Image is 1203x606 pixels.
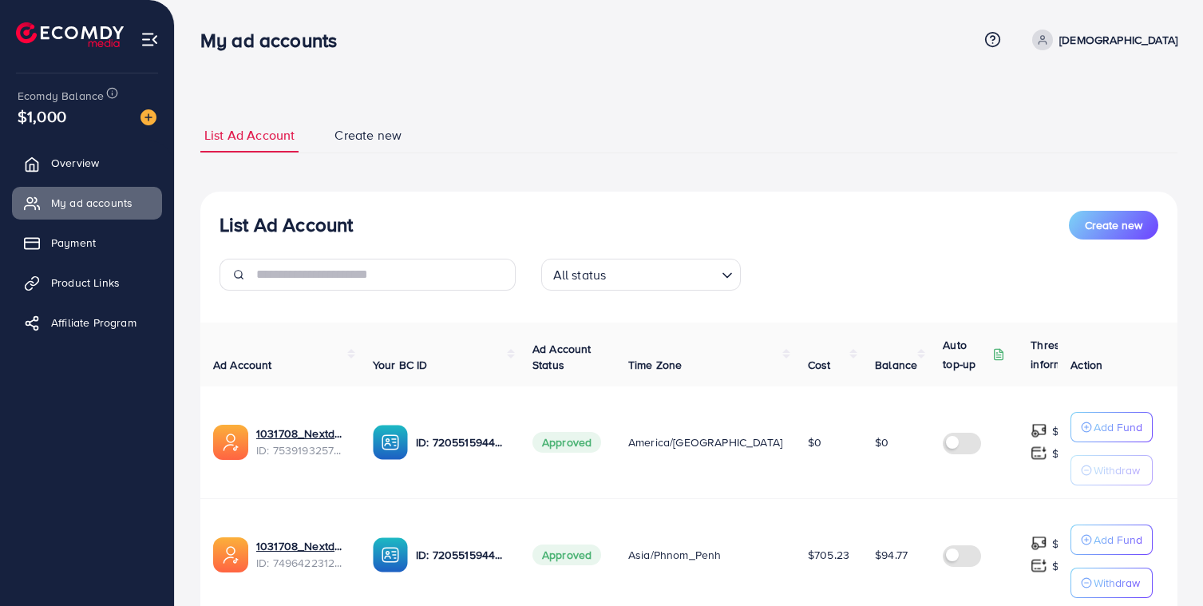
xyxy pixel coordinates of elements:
img: top-up amount [1031,422,1047,439]
p: $ --- [1052,534,1072,553]
span: All status [550,263,610,287]
a: My ad accounts [12,187,162,219]
a: 1031708_Nextday_TTS [256,426,347,442]
a: Product Links [12,267,162,299]
span: Time Zone [628,357,682,373]
span: $1,000 [18,105,66,128]
span: Approved [532,545,601,565]
img: top-up amount [1031,557,1047,574]
img: menu [140,30,159,49]
a: Overview [12,147,162,179]
img: top-up amount [1031,445,1047,461]
span: Asia/Phnom_Penh [628,547,721,563]
a: 1031708_Nextday [256,538,347,554]
input: Search for option [611,260,714,287]
span: Create new [334,126,402,145]
span: Affiliate Program [51,315,137,331]
button: Add Fund [1070,525,1153,555]
a: Payment [12,227,162,259]
img: ic-ads-acc.e4c84228.svg [213,537,248,572]
div: Search for option [541,259,741,291]
p: [DEMOGRAPHIC_DATA] [1059,30,1177,50]
p: Threshold information [1031,335,1109,374]
p: Add Fund [1094,418,1142,437]
h3: My ad accounts [200,29,350,52]
div: <span class='underline'>1031708_Nextday</span></br>7496422312066220048 [256,538,347,571]
img: ic-ba-acc.ded83a64.svg [373,425,408,460]
span: $705.23 [808,547,849,563]
span: Your BC ID [373,357,428,373]
span: ID: 7496422312066220048 [256,555,347,571]
p: ID: 7205515944947466242 [416,545,507,564]
a: [DEMOGRAPHIC_DATA] [1026,30,1177,50]
span: Payment [51,235,96,251]
span: Overview [51,155,99,171]
span: Approved [532,432,601,453]
span: Ad Account [213,357,272,373]
img: top-up amount [1031,535,1047,552]
h3: List Ad Account [220,213,353,236]
p: Add Fund [1094,530,1142,549]
button: Withdraw [1070,455,1153,485]
span: ID: 7539193257029550098 [256,442,347,458]
button: Create new [1069,211,1158,240]
span: List Ad Account [204,126,295,145]
img: ic-ads-acc.e4c84228.svg [213,425,248,460]
span: $0 [808,434,821,450]
span: Product Links [51,275,120,291]
img: ic-ba-acc.ded83a64.svg [373,537,408,572]
span: Action [1070,357,1102,373]
span: America/[GEOGRAPHIC_DATA] [628,434,782,450]
span: $94.77 [875,547,908,563]
a: Affiliate Program [12,307,162,339]
button: Add Fund [1070,412,1153,442]
div: <span class='underline'>1031708_Nextday_TTS</span></br>7539193257029550098 [256,426,347,458]
p: $ --- [1052,556,1072,576]
span: Ad Account Status [532,341,592,373]
span: My ad accounts [51,195,133,211]
p: $ --- [1052,444,1072,463]
img: logo [16,22,124,47]
img: image [140,109,156,125]
button: Withdraw [1070,568,1153,598]
p: Withdraw [1094,573,1140,592]
span: $0 [875,434,888,450]
p: ID: 7205515944947466242 [416,433,507,452]
span: Cost [808,357,831,373]
span: Balance [875,357,917,373]
p: $ --- [1052,422,1072,441]
span: Ecomdy Balance [18,88,104,104]
p: Auto top-up [943,335,989,374]
p: Withdraw [1094,461,1140,480]
span: Create new [1085,217,1142,233]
